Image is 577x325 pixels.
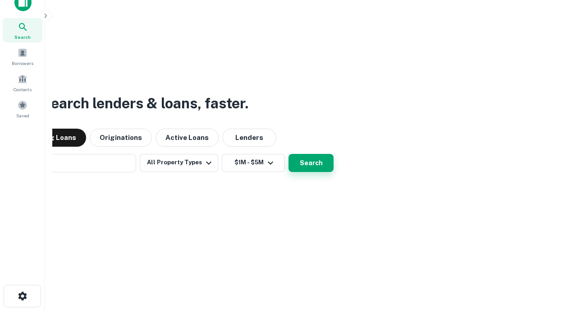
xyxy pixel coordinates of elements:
[16,112,29,119] span: Saved
[288,154,334,172] button: Search
[90,129,152,147] button: Originations
[3,18,42,42] a: Search
[156,129,219,147] button: Active Loans
[222,129,276,147] button: Lenders
[14,33,31,41] span: Search
[3,44,42,69] a: Borrowers
[14,86,32,93] span: Contacts
[222,154,285,172] button: $1M - $5M
[41,93,248,114] h3: Search lenders & loans, faster.
[3,70,42,95] a: Contacts
[532,224,577,267] iframe: Chat Widget
[3,97,42,121] a: Saved
[12,60,33,67] span: Borrowers
[140,154,218,172] button: All Property Types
